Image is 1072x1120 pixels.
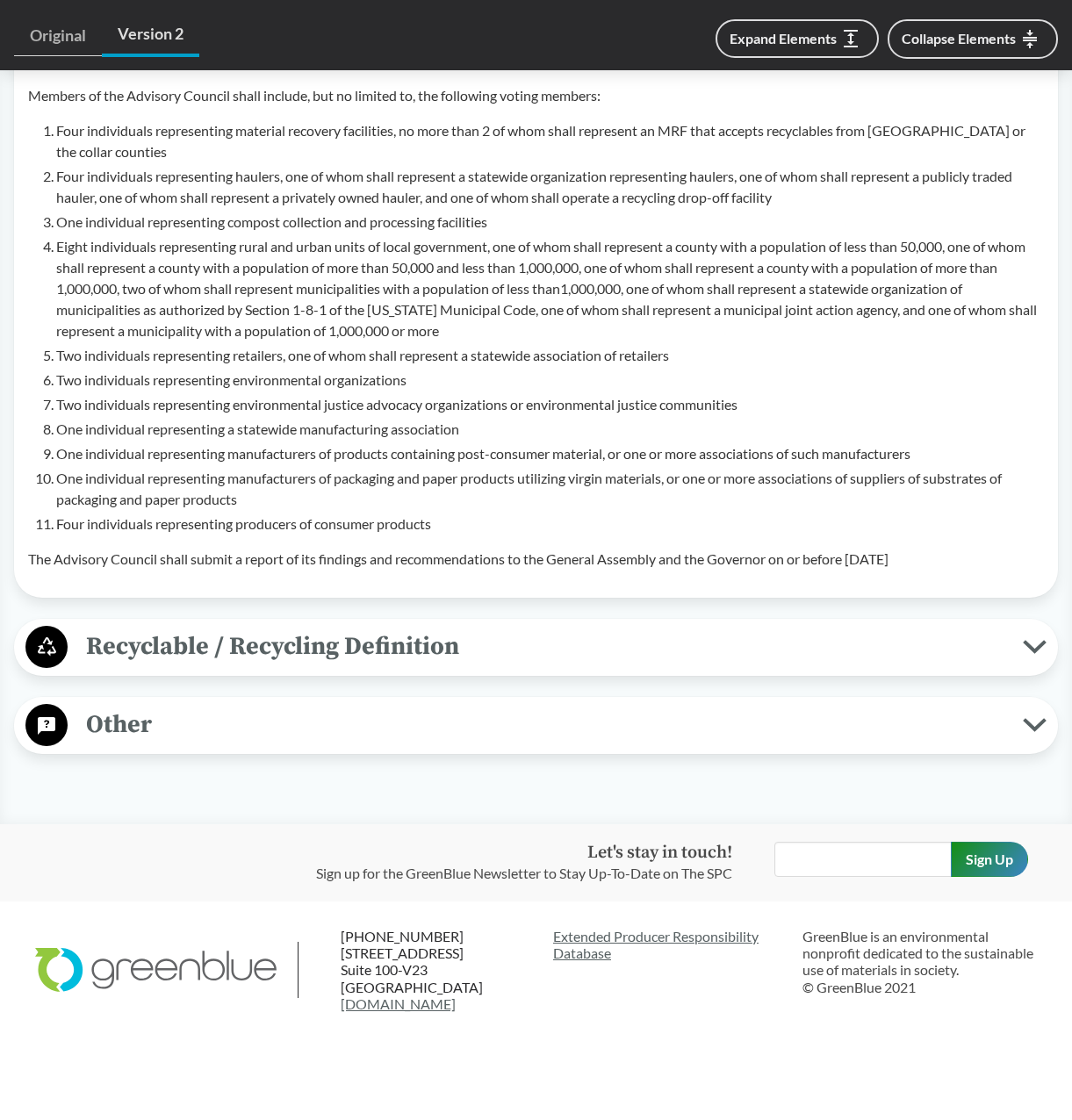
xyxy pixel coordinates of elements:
button: Expand Elements [716,19,879,58]
a: Original [14,16,102,56]
a: [DOMAIN_NAME] [341,995,456,1012]
span: Other [68,705,1023,744]
li: Two individuals representing environmental justice advocacy organizations or environmental justic... [56,394,1044,415]
a: Version 2 [102,14,199,57]
li: Four individuals representing material recovery facilities, no more than 2 of whom shall represen... [56,120,1044,162]
li: One individual representing a statewide manufacturing association [56,419,1044,440]
li: Four individuals representing producers of consumer products [56,513,1044,535]
p: GreenBlue is an environmental nonprofit dedicated to the sustainable use of materials in society.... [802,928,1038,995]
button: Collapse Elements [888,19,1058,59]
input: Sign Up [951,842,1028,877]
li: Two individuals representing retailers, one of whom shall represent a statewide association of re... [56,345,1044,366]
li: Eight individuals representing rural and urban units of local government, one of whom shall repre... [56,236,1044,341]
p: [PHONE_NUMBER] [STREET_ADDRESS] Suite 100-V23 [GEOGRAPHIC_DATA] [341,928,553,1012]
p: Members of the Advisory Council shall include, but no limited to, the following voting members: [28,85,1044,106]
p: Sign up for the GreenBlue Newsletter to Stay Up-To-Date on The SPC [316,863,732,884]
button: Other [20,703,1052,748]
button: Recyclable / Recycling Definition [20,625,1052,670]
li: Four individuals representing haulers, one of whom shall represent a statewide organization repre... [56,166,1044,208]
li: One individual representing compost collection and processing facilities [56,212,1044,233]
li: One individual representing manufacturers of products containing post-consumer material, or one o... [56,443,1044,464]
strong: Let's stay in touch! [587,842,732,864]
li: Two individuals representing environmental organizations [56,370,1044,391]
li: One individual representing manufacturers of packaging and paper products utilizing virgin materi... [56,468,1044,510]
p: The Advisory Council shall submit a report of its findings and recommendations to the General Ass... [28,549,1044,570]
span: Recyclable / Recycling Definition [68,627,1023,666]
a: Extended Producer ResponsibilityDatabase [553,928,788,961]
